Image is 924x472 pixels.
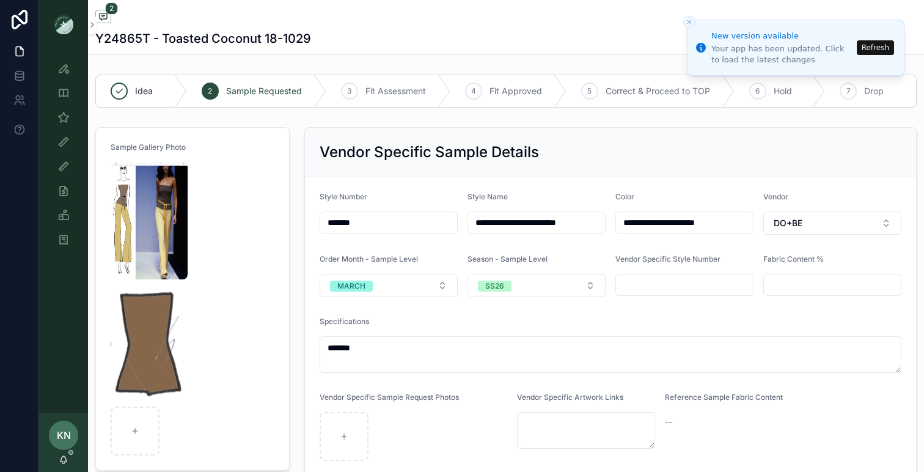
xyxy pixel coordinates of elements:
[711,43,853,65] div: Your app has been updated. Click to load the latest changes
[365,85,426,97] span: Fit Assessment
[468,274,606,297] button: Select Button
[208,86,212,96] span: 2
[320,317,369,326] span: Specifications
[95,10,111,25] button: 2
[54,15,73,34] img: App logo
[774,217,802,229] span: DO+BE
[320,254,418,264] span: Order Month - Sample Level
[111,284,188,402] img: Screenshot-2025-08-28-at-4.18.27-PM.png
[337,281,365,292] div: MARCH
[857,40,894,55] button: Refresh
[471,86,476,96] span: 4
[615,192,634,201] span: Color
[615,254,721,264] span: Vendor Specific Style Number
[320,274,458,297] button: Select Button
[846,86,851,96] span: 7
[57,428,71,443] span: KN
[864,85,884,97] span: Drop
[95,30,311,47] h1: Y24865T - Toasted Coconut 18-1029
[763,254,824,264] span: Fabric Content %
[683,16,695,28] button: Close toast
[755,86,760,96] span: 6
[105,2,118,15] span: 2
[320,142,539,162] h2: Vendor Specific Sample Details
[774,85,792,97] span: Hold
[665,416,672,428] span: --
[135,85,153,97] span: Idea
[517,393,623,402] span: Vendor Specific Artwork Links
[606,85,710,97] span: Correct & Proceed to TOP
[320,393,459,402] span: Vendor Specific Sample Request Photos
[490,85,542,97] span: Fit Approved
[763,192,788,201] span: Vendor
[320,192,367,201] span: Style Number
[665,393,783,402] span: Reference Sample Fabric Content
[587,86,592,96] span: 5
[39,49,88,267] div: scrollable content
[711,30,853,42] div: New version available
[485,281,504,292] div: SS26
[111,142,186,152] span: Sample Gallery Photo
[226,85,302,97] span: Sample Requested
[111,162,188,279] img: Screenshot-2025-08-27-at-4.32.34-PM.png
[468,254,548,264] span: Season - Sample Level
[347,86,351,96] span: 3
[468,192,508,201] span: Style Name
[763,212,901,235] button: Select Button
